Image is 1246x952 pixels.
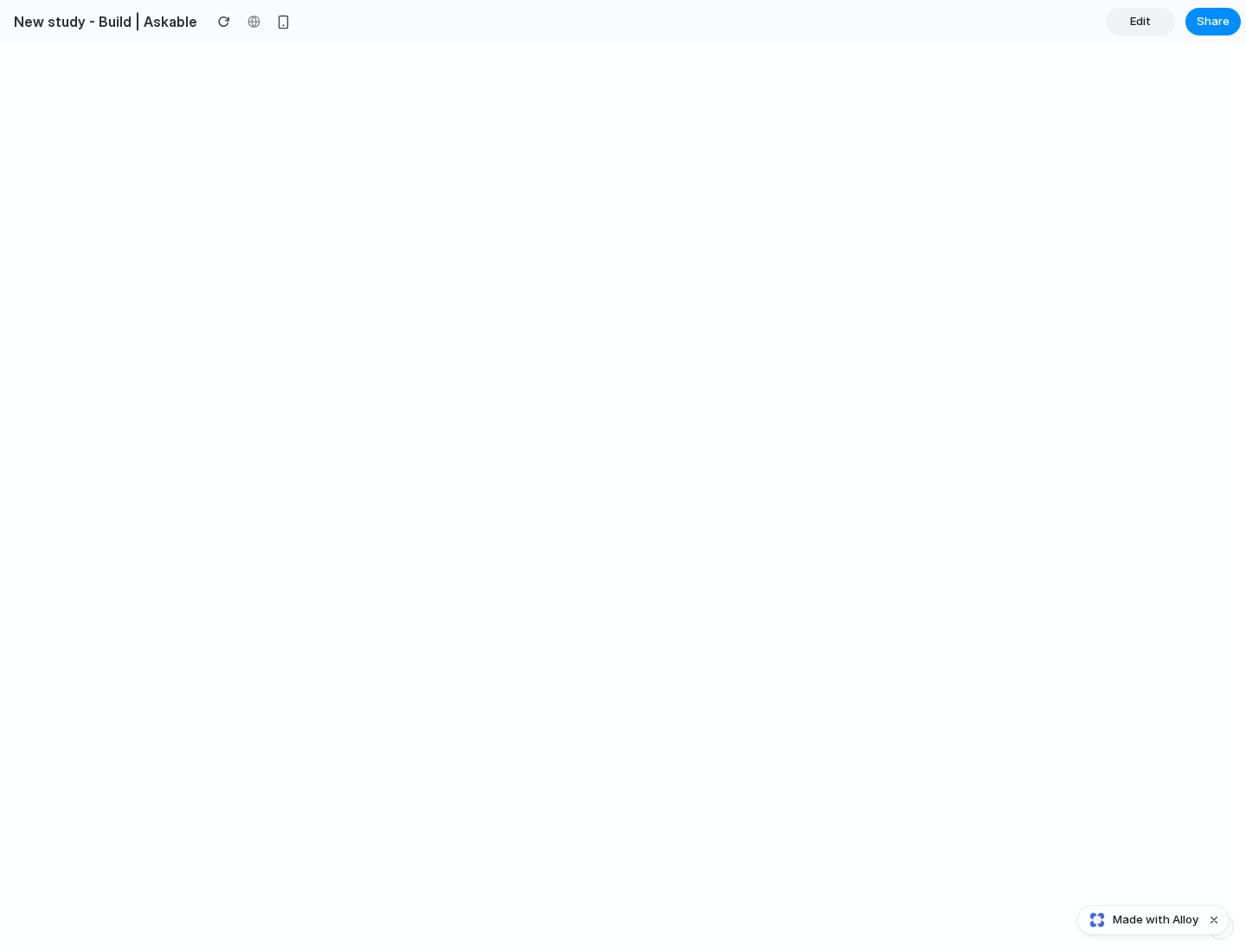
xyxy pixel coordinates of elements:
span: Edit [1130,13,1151,30]
span: Share [1197,13,1230,30]
button: Dismiss watermark [1204,910,1224,930]
a: Edit [1106,8,1175,35]
h2: New study - Build | Askable [7,11,197,32]
button: Share [1185,8,1241,35]
span: Made with Alloy [1113,911,1198,929]
a: Made with Alloy [1078,911,1200,929]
